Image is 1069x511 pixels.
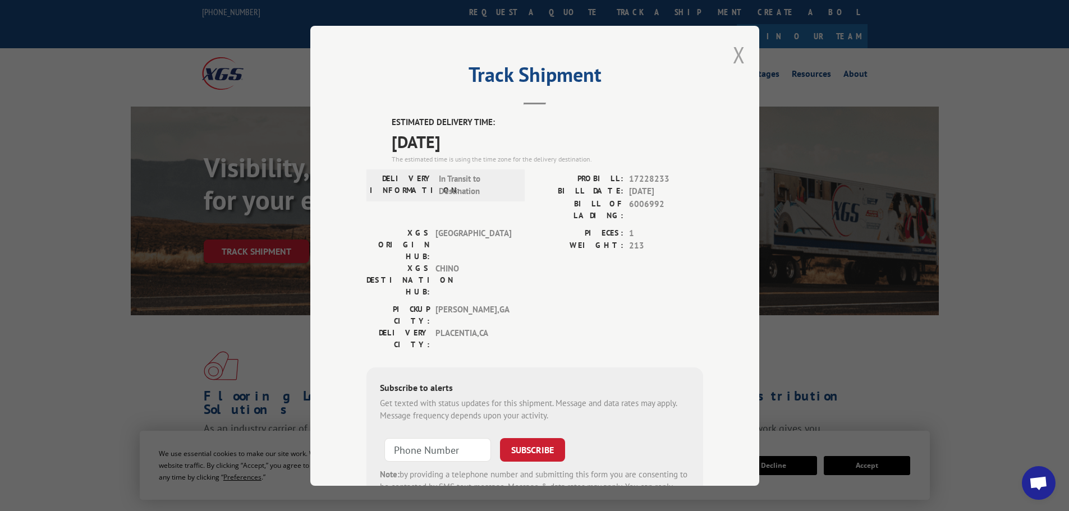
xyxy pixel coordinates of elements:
[366,67,703,88] h2: Track Shipment
[535,197,623,221] label: BILL OF LADING:
[500,438,565,461] button: SUBSCRIBE
[535,240,623,252] label: WEIGHT:
[435,326,511,350] span: PLACENTIA , CA
[1022,466,1056,500] a: Open chat
[384,438,491,461] input: Phone Number
[535,185,623,198] label: BILL DATE:
[629,197,703,221] span: 6006992
[366,262,430,297] label: XGS DESTINATION HUB:
[366,326,430,350] label: DELIVERY CITY:
[366,227,430,262] label: XGS ORIGIN HUB:
[435,227,511,262] span: [GEOGRAPHIC_DATA]
[392,116,703,129] label: ESTIMATED DELIVERY TIME:
[629,185,703,198] span: [DATE]
[535,172,623,185] label: PROBILL:
[380,468,690,506] div: by providing a telephone number and submitting this form you are consenting to be contacted by SM...
[629,240,703,252] span: 213
[370,172,433,197] label: DELIVERY INFORMATION:
[439,172,515,197] span: In Transit to Destination
[629,227,703,240] span: 1
[435,262,511,297] span: CHINO
[733,40,745,70] button: Close modal
[435,303,511,326] span: [PERSON_NAME] , GA
[392,128,703,154] span: [DATE]
[380,380,690,397] div: Subscribe to alerts
[629,172,703,185] span: 17228233
[392,154,703,164] div: The estimated time is using the time zone for the delivery destination.
[380,468,400,479] strong: Note:
[380,397,690,422] div: Get texted with status updates for this shipment. Message and data rates may apply. Message frequ...
[366,303,430,326] label: PICKUP CITY:
[535,227,623,240] label: PIECES:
